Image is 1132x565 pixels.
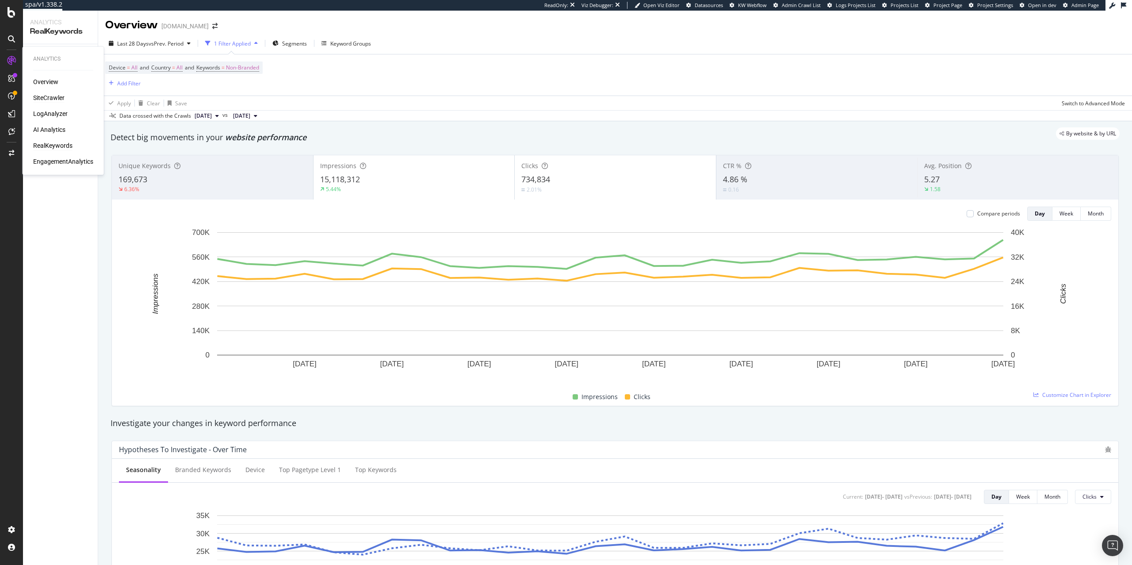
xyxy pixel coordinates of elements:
[723,174,747,184] span: 4.86 %
[151,64,171,71] span: Country
[269,36,310,50] button: Segments
[196,529,210,538] text: 30K
[1059,210,1073,217] div: Week
[192,277,210,286] text: 420K
[192,228,210,237] text: 700K
[109,64,126,71] span: Device
[119,161,171,170] span: Unique Keywords
[196,511,210,520] text: 35K
[891,2,918,8] span: Projects List
[119,174,147,184] span: 169,673
[642,360,666,368] text: [DATE]
[581,392,618,402] span: Impressions
[127,64,130,71] span: =
[105,78,141,88] button: Add Filter
[105,96,131,110] button: Apply
[521,161,538,170] span: Clicks
[1033,391,1111,399] a: Customize Chart in Explorer
[318,36,375,50] button: Keyword Groups
[111,418,1120,429] div: Investigate your changes in keyword performance
[977,210,1020,217] div: Compare periods
[1052,207,1081,221] button: Week
[933,2,962,8] span: Project Page
[33,109,68,118] div: LogAnalyzer
[1044,493,1060,500] div: Month
[117,40,149,47] span: Last 28 Days
[723,188,727,191] img: Equal
[1011,277,1025,286] text: 24K
[196,547,210,555] text: 25K
[836,2,876,8] span: Logs Projects List
[686,2,723,9] a: Datasources
[723,161,742,170] span: CTR %
[635,2,680,9] a: Open Viz Editor
[882,2,918,9] a: Projects List
[1020,2,1056,9] a: Open in dev
[1011,228,1025,237] text: 40K
[527,186,542,193] div: 2.01%
[904,360,928,368] text: [DATE]
[355,465,397,474] div: Top Keywords
[1016,493,1030,500] div: Week
[226,61,259,74] span: Non-Branded
[728,186,739,193] div: 0.16
[1066,131,1116,136] span: By website & by URL
[1009,490,1037,504] button: Week
[1059,284,1067,304] text: Clicks
[991,360,1015,368] text: [DATE]
[1028,2,1056,8] span: Open in dev
[773,2,821,9] a: Admin Crawl List
[1042,391,1111,399] span: Customize Chart in Explorer
[1063,2,1099,9] a: Admin Page
[119,228,1102,381] div: A chart.
[191,111,222,121] button: [DATE]
[827,2,876,9] a: Logs Projects List
[930,185,941,193] div: 1.58
[521,174,550,184] span: 734,834
[196,64,220,71] span: Keywords
[1082,493,1097,500] span: Clicks
[192,302,210,311] text: 280K
[30,27,91,37] div: RealKeywords
[1088,210,1104,217] div: Month
[695,2,723,8] span: Datasources
[634,392,650,402] span: Clicks
[1027,207,1052,221] button: Day
[1056,127,1120,140] div: legacy label
[117,80,141,87] div: Add Filter
[147,100,160,107] div: Clear
[279,465,341,474] div: Top pagetype Level 1
[1062,100,1125,107] div: Switch to Advanced Mode
[33,141,73,150] a: RealKeywords
[185,64,194,71] span: and
[33,77,58,86] a: Overview
[33,125,65,134] a: AI Analytics
[1035,210,1045,217] div: Day
[33,93,65,102] div: SiteCrawler
[176,61,183,74] span: All
[1011,351,1015,359] text: 0
[1102,535,1123,556] div: Open Intercom Messenger
[738,2,767,8] span: KW Webflow
[320,161,356,170] span: Impressions
[151,273,160,314] text: Impressions
[245,465,265,474] div: Device
[164,96,187,110] button: Save
[1081,207,1111,221] button: Month
[293,360,317,368] text: [DATE]
[904,493,932,500] div: vs Previous :
[229,111,261,121] button: [DATE]
[643,2,680,8] span: Open Viz Editor
[33,55,93,63] div: Analytics
[140,64,149,71] span: and
[1105,446,1111,453] div: bug
[544,2,568,9] div: ReadOnly:
[105,18,158,33] div: Overview
[1037,490,1068,504] button: Month
[30,18,91,27] div: Analytics
[521,188,525,191] img: Equal
[1011,302,1025,311] text: 16K
[1075,490,1111,504] button: Clicks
